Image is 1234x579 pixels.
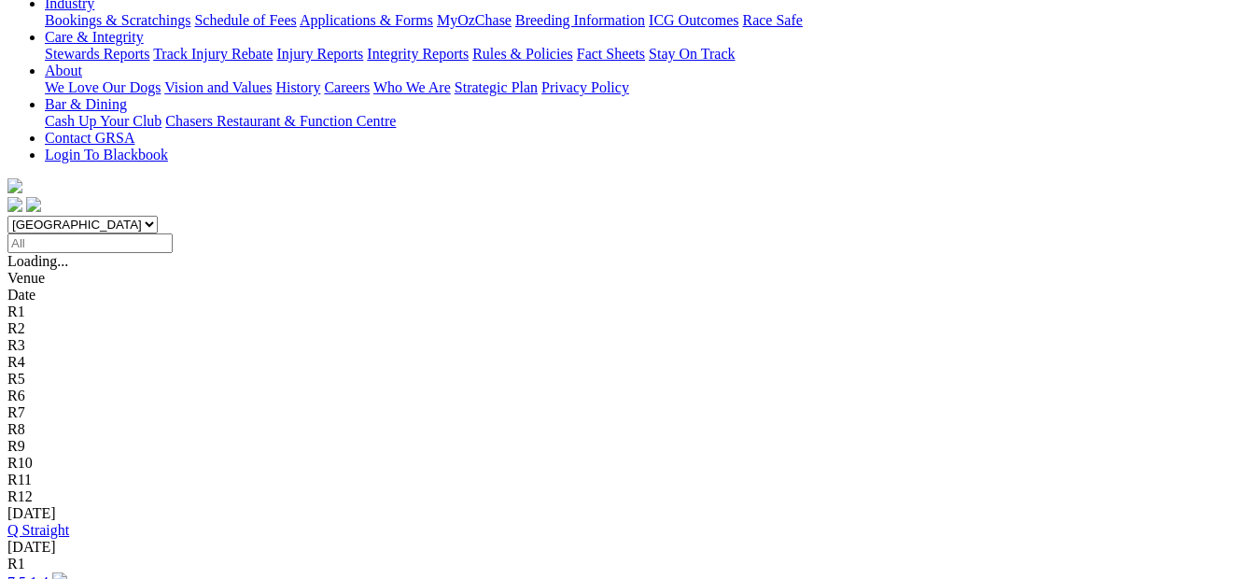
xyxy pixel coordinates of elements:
input: Select date [7,233,173,253]
div: R7 [7,404,1227,421]
a: Careers [324,79,370,95]
a: Bookings & Scratchings [45,12,190,28]
a: Applications & Forms [300,12,433,28]
div: Industry [45,12,1227,29]
div: R2 [7,320,1227,337]
div: R1 [7,556,1227,572]
a: History [275,79,320,95]
div: R12 [7,488,1227,505]
img: facebook.svg [7,197,22,212]
a: Cash Up Your Club [45,113,161,129]
a: Who We Are [373,79,451,95]
a: Stay On Track [649,46,735,62]
div: Care & Integrity [45,46,1227,63]
a: We Love Our Dogs [45,79,161,95]
div: R6 [7,388,1227,404]
div: R3 [7,337,1227,354]
img: logo-grsa-white.png [7,178,22,193]
div: Date [7,287,1227,304]
a: Vision and Values [164,79,272,95]
a: Privacy Policy [541,79,629,95]
div: R5 [7,371,1227,388]
a: Care & Integrity [45,29,144,45]
div: R11 [7,472,1227,488]
a: Bar & Dining [45,96,127,112]
span: Loading... [7,253,68,269]
a: Race Safe [742,12,802,28]
img: twitter.svg [26,197,41,212]
a: Strategic Plan [455,79,538,95]
a: Contact GRSA [45,130,134,146]
div: [DATE] [7,505,1227,522]
a: ICG Outcomes [649,12,738,28]
div: R9 [7,438,1227,455]
a: Login To Blackbook [45,147,168,162]
a: Fact Sheets [577,46,645,62]
a: About [45,63,82,78]
div: Venue [7,270,1227,287]
div: Bar & Dining [45,113,1227,130]
div: R10 [7,455,1227,472]
a: Chasers Restaurant & Function Centre [165,113,396,129]
a: Schedule of Fees [194,12,296,28]
a: Stewards Reports [45,46,149,62]
a: MyOzChase [437,12,512,28]
a: Track Injury Rebate [153,46,273,62]
div: R1 [7,304,1227,320]
a: Breeding Information [515,12,645,28]
a: Integrity Reports [367,46,469,62]
a: Rules & Policies [472,46,573,62]
div: R4 [7,354,1227,371]
a: Q Straight [7,522,69,538]
div: [DATE] [7,539,1227,556]
a: Injury Reports [276,46,363,62]
div: R8 [7,421,1227,438]
div: About [45,79,1227,96]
